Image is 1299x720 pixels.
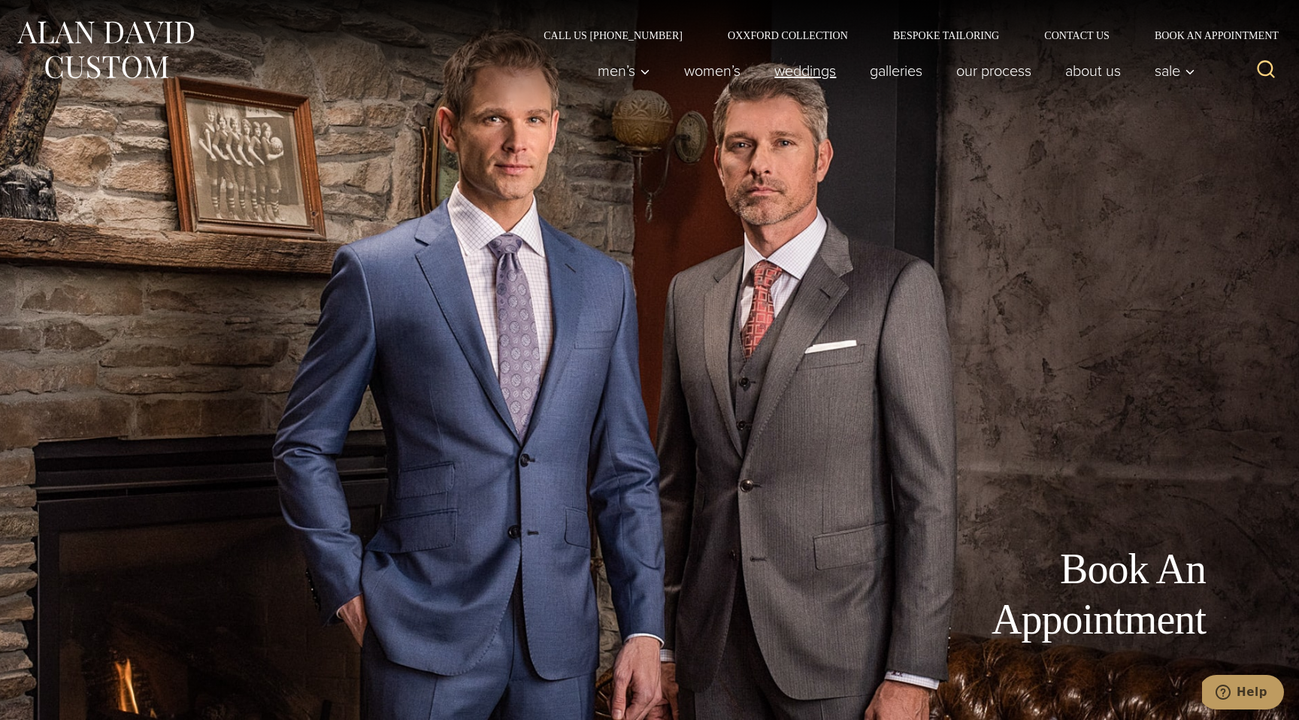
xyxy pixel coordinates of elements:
a: About Us [1049,56,1138,86]
nav: Secondary Navigation [521,30,1284,41]
a: Bespoke Tailoring [871,30,1022,41]
a: Our Process [940,56,1049,86]
a: Call Us [PHONE_NUMBER] [521,30,705,41]
a: Galleries [853,56,940,86]
h1: Book An Appointment [868,544,1206,645]
iframe: Opens a widget where you can chat to one of our agents [1202,675,1284,712]
a: Book an Appointment [1132,30,1284,41]
button: View Search Form [1248,53,1284,89]
button: Sale sub menu toggle [1138,56,1204,86]
img: Alan David Custom [15,17,195,83]
a: Oxxford Collection [705,30,871,41]
nav: Primary Navigation [581,56,1204,86]
a: Contact Us [1022,30,1132,41]
a: weddings [758,56,853,86]
a: Women’s [668,56,758,86]
button: Men’s sub menu toggle [581,56,668,86]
